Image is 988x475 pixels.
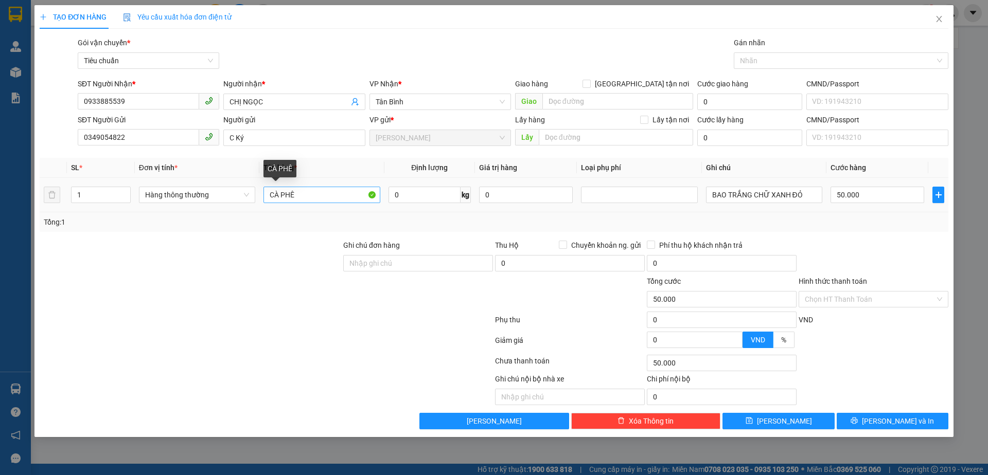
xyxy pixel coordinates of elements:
div: Người gửi [223,114,365,125]
span: TẠO ĐƠN HÀNG [40,13,107,21]
button: deleteXóa Thông tin [571,413,721,429]
span: Cước hàng [831,163,866,172]
label: Cước giao hàng [697,80,748,88]
div: Chi phí nội bộ [647,373,797,389]
input: Cước giao hàng [697,94,802,110]
input: Ghi Chú [706,187,822,203]
div: VP gửi [369,114,511,125]
span: Yêu cầu xuất hóa đơn điện tử [123,13,232,21]
span: Hàng thông thường [145,187,249,203]
input: Ghi chú đơn hàng [343,255,493,271]
button: save[PERSON_NAME] [722,413,834,429]
span: printer [851,417,858,425]
div: Người nhận [223,78,365,89]
span: [PERSON_NAME] [757,415,812,427]
button: plus [932,187,944,203]
span: Thu Hộ [495,241,519,249]
input: Nhập ghi chú [495,389,645,405]
label: Ghi chú đơn hàng [343,241,400,249]
span: plus [933,191,943,199]
span: Xóa Thông tin [629,415,674,427]
div: CMND/Passport [806,114,948,125]
div: SĐT Người Nhận [78,78,219,89]
label: Cước lấy hàng [697,116,744,124]
span: Cư Kuin [376,130,505,145]
th: Loại phụ phí [577,158,701,178]
input: 0 [479,187,573,203]
span: Chuyển khoản ng. gửi [567,240,645,251]
div: Tổng: 1 [44,216,381,228]
div: Giảm giá [494,335,646,353]
span: [PERSON_NAME] và In [862,415,934,427]
div: Chưa thanh toán [494,355,646,373]
input: Dọc đường [542,93,693,109]
div: SĐT Người Gửi [78,114,219,125]
span: Giá trị hàng [479,163,517,172]
label: Hình thức thanh toán [799,277,867,285]
button: [PERSON_NAME] [419,413,569,429]
button: printer[PERSON_NAME] và In [837,413,948,429]
div: Phụ thu [494,314,646,332]
span: save [746,417,753,425]
span: VND [799,316,813,324]
span: [GEOGRAPHIC_DATA] tận nơi [591,78,693,89]
input: VD: Bàn, Ghế [263,187,380,203]
div: Ghi chú nội bộ nhà xe [495,373,645,389]
span: delete [617,417,625,425]
span: SL [71,163,79,172]
span: [PERSON_NAME] [467,415,522,427]
div: CÀ PHÊ [263,160,296,177]
span: plus [40,13,47,21]
label: Gán nhãn [734,39,765,47]
span: Tân Bình [376,94,505,109]
span: phone [205,133,213,141]
span: Giao [515,93,542,109]
span: Tổng cước [647,277,681,285]
span: Lấy tận nơi [648,114,693,125]
button: delete [44,187,60,203]
span: Định lượng [411,163,448,172]
span: close [935,15,943,23]
img: icon [123,13,131,22]
span: Lấy [515,129,539,145]
span: Gói vận chuyển [78,39,130,47]
span: user-add [351,98,359,106]
th: Ghi chú [702,158,826,178]
span: Phí thu hộ khách nhận trả [655,240,747,251]
span: % [781,336,786,344]
button: Close [925,5,954,34]
input: Dọc đường [539,129,693,145]
span: phone [205,97,213,105]
input: Cước lấy hàng [697,130,802,146]
span: VND [751,336,765,344]
span: Lấy hàng [515,116,545,124]
span: Giao hàng [515,80,548,88]
span: Tiêu chuẩn [84,53,213,68]
span: kg [461,187,471,203]
span: Đơn vị tính [139,163,178,172]
span: VP Nhận [369,80,398,88]
div: CMND/Passport [806,78,948,89]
